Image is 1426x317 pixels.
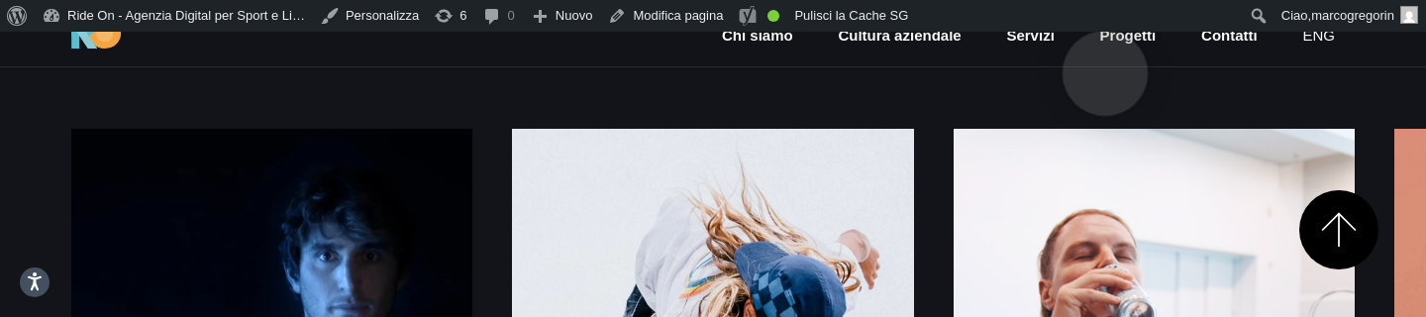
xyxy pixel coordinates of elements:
a: Progetti [1098,25,1159,48]
a: Contatti [1199,25,1260,48]
a: Chi siamo [720,25,795,48]
img: Ride On Agency [71,18,121,50]
a: Cultura aziendale [836,25,963,48]
a: eng [1300,25,1337,48]
div: Buona [767,10,779,22]
span: marcogregorin [1311,8,1394,23]
a: Servizi [1004,25,1056,48]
